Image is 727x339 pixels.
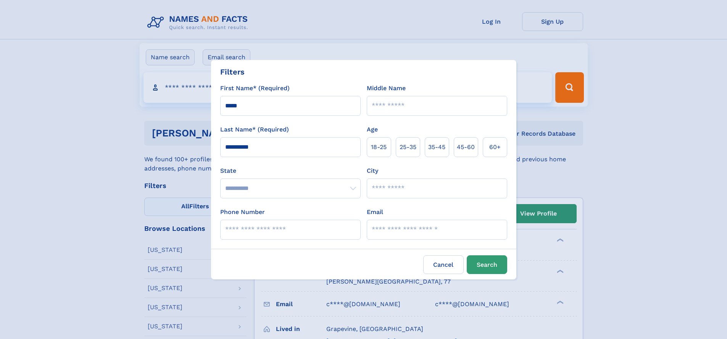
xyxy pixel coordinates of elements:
[367,166,378,175] label: City
[220,208,265,217] label: Phone Number
[367,208,383,217] label: Email
[423,255,464,274] label: Cancel
[428,143,445,152] span: 35‑45
[467,255,507,274] button: Search
[220,66,245,78] div: Filters
[457,143,475,152] span: 45‑60
[220,166,361,175] label: State
[367,84,406,93] label: Middle Name
[489,143,501,152] span: 60+
[220,125,289,134] label: Last Name* (Required)
[400,143,416,152] span: 25‑35
[220,84,290,93] label: First Name* (Required)
[367,125,378,134] label: Age
[371,143,387,152] span: 18‑25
